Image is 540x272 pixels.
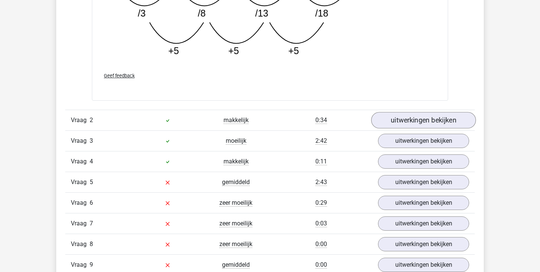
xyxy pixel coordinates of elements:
span: 0:03 [315,220,327,227]
tspan: /18 [315,8,328,18]
span: 5 [90,178,93,186]
tspan: +5 [228,45,239,56]
span: Vraag [71,260,90,269]
span: moeilijk [226,137,246,145]
span: gemiddeld [222,261,250,269]
tspan: /13 [255,8,268,18]
span: Geef feedback [104,73,135,79]
a: uitwerkingen bekijken [378,134,469,148]
a: uitwerkingen bekijken [378,216,469,231]
a: uitwerkingen bekijken [378,196,469,210]
span: 2:43 [315,178,327,186]
a: uitwerkingen bekijken [378,258,469,272]
span: 0:11 [315,158,327,165]
span: 8 [90,240,93,248]
span: Vraag [71,240,90,249]
span: Vraag [71,198,90,207]
span: 0:00 [315,261,327,269]
tspan: /8 [198,8,206,18]
tspan: +5 [168,45,179,56]
span: Vraag [71,136,90,145]
a: uitwerkingen bekijken [378,154,469,169]
a: uitwerkingen bekijken [378,175,469,189]
span: zeer moeilijk [219,199,252,207]
a: uitwerkingen bekijken [371,112,476,129]
span: zeer moeilijk [219,220,252,227]
span: 0:29 [315,199,327,207]
span: gemiddeld [222,178,250,186]
span: 0:00 [315,240,327,248]
span: 7 [90,220,93,227]
tspan: /3 [138,8,146,18]
span: zeer moeilijk [219,240,252,248]
tspan: +5 [288,45,299,56]
span: Vraag [71,219,90,228]
a: uitwerkingen bekijken [378,237,469,251]
span: 4 [90,158,93,165]
span: 2:42 [315,137,327,145]
span: 9 [90,261,93,268]
span: makkelijk [223,116,249,124]
span: 0:34 [315,116,327,124]
span: Vraag [71,116,90,125]
span: 6 [90,199,93,206]
span: makkelijk [223,158,249,165]
span: 3 [90,137,93,144]
span: Vraag [71,178,90,187]
span: 2 [90,116,93,124]
span: Vraag [71,157,90,166]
